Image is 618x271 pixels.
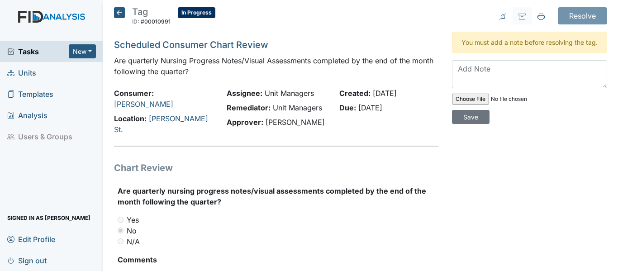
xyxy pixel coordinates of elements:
span: [PERSON_NAME] [266,118,325,127]
button: New [69,44,96,58]
div: You must add a note before resolving the tag. [452,32,607,53]
span: [DATE] [373,89,397,98]
strong: Assignee: [227,89,262,98]
label: Yes [127,214,139,225]
label: No [127,225,137,236]
strong: Remediator: [227,103,271,112]
span: Tag [132,6,148,17]
label: Are quarterly nursing progress notes/visual assessments completed by the end of the month followi... [118,185,438,207]
p: Are quarterly Nursing Progress Notes/Visual Assessments completed by the end of the month followi... [114,55,438,77]
span: Edit Profile [7,232,55,246]
span: Signed in as [PERSON_NAME] [7,211,90,225]
span: ID: [132,18,139,25]
strong: Location: [114,114,147,123]
a: [PERSON_NAME] St. [114,114,208,134]
span: [DATE] [358,103,382,112]
a: Scheduled Consumer Chart Review [114,39,268,50]
a: [PERSON_NAME] [114,100,173,109]
input: No [118,228,124,233]
input: Resolve [558,7,607,24]
span: Unit Managers [273,103,322,112]
strong: Due: [339,103,356,112]
a: Tasks [7,46,69,57]
input: Yes [118,217,124,223]
span: #00010991 [141,18,171,25]
span: Units [7,66,36,80]
span: Unit Managers [265,89,314,98]
h1: Chart Review [114,161,438,175]
span: Analysis [7,108,48,122]
span: In Progress [178,7,215,18]
label: N/A [127,236,140,247]
input: Save [452,110,490,124]
strong: Created: [339,89,371,98]
strong: Approver: [227,118,263,127]
strong: Consumer: [114,89,154,98]
strong: Comments [118,254,438,265]
input: N/A [118,238,124,244]
span: Templates [7,87,53,101]
span: Sign out [7,253,47,267]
